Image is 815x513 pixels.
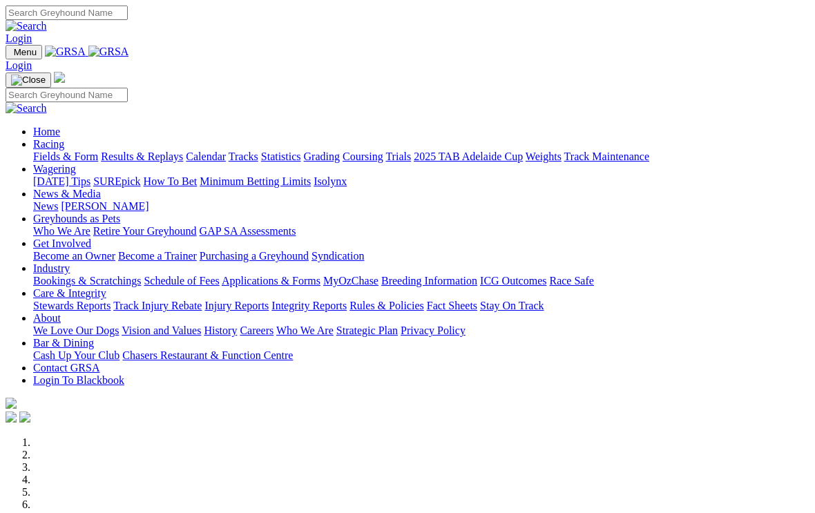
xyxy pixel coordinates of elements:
span: Menu [14,47,37,57]
a: Statistics [261,151,301,162]
a: Bookings & Scratchings [33,275,141,287]
a: Integrity Reports [271,300,347,311]
div: Greyhounds as Pets [33,225,809,238]
a: Industry [33,262,70,274]
a: Become an Owner [33,250,115,262]
a: Greyhounds as Pets [33,213,120,224]
a: Retire Your Greyhound [93,225,197,237]
div: About [33,325,809,337]
img: facebook.svg [6,412,17,423]
a: Results & Replays [101,151,183,162]
img: logo-grsa-white.png [54,72,65,83]
a: Login [6,59,32,71]
a: Track Injury Rebate [113,300,202,311]
a: Become a Trainer [118,250,197,262]
a: About [33,312,61,324]
a: Purchasing a Greyhound [200,250,309,262]
a: Careers [240,325,274,336]
a: Privacy Policy [401,325,466,336]
a: MyOzChase [323,275,378,287]
a: Coursing [343,151,383,162]
a: [DATE] Tips [33,175,90,187]
a: Minimum Betting Limits [200,175,311,187]
a: Injury Reports [204,300,269,311]
a: Trials [385,151,411,162]
div: News & Media [33,200,809,213]
a: Rules & Policies [349,300,424,311]
a: History [204,325,237,336]
button: Toggle navigation [6,72,51,88]
a: How To Bet [144,175,198,187]
a: SUREpick [93,175,140,187]
a: Calendar [186,151,226,162]
img: GRSA [88,46,129,58]
a: Breeding Information [381,275,477,287]
a: Track Maintenance [564,151,649,162]
a: Strategic Plan [336,325,398,336]
a: We Love Our Dogs [33,325,119,336]
a: GAP SA Assessments [200,225,296,237]
a: Contact GRSA [33,362,99,374]
img: twitter.svg [19,412,30,423]
a: Care & Integrity [33,287,106,299]
img: GRSA [45,46,86,58]
img: Close [11,75,46,86]
a: Who We Are [33,225,90,237]
a: [PERSON_NAME] [61,200,148,212]
a: Vision and Values [122,325,201,336]
a: Wagering [33,163,76,175]
a: Home [33,126,60,137]
a: Weights [526,151,562,162]
a: Bar & Dining [33,337,94,349]
input: Search [6,88,128,102]
img: Search [6,102,47,115]
a: Get Involved [33,238,91,249]
a: Applications & Forms [222,275,320,287]
a: Stay On Track [480,300,544,311]
div: Wagering [33,175,809,188]
a: News & Media [33,188,101,200]
a: Stewards Reports [33,300,111,311]
a: Who We Are [276,325,334,336]
a: Fields & Form [33,151,98,162]
div: Care & Integrity [33,300,809,312]
a: Race Safe [549,275,593,287]
a: Chasers Restaurant & Function Centre [122,349,293,361]
img: Search [6,20,47,32]
a: Login To Blackbook [33,374,124,386]
div: Get Involved [33,250,809,262]
a: Fact Sheets [427,300,477,311]
a: Grading [304,151,340,162]
a: Schedule of Fees [144,275,219,287]
a: Racing [33,138,64,150]
a: News [33,200,58,212]
a: Login [6,32,32,44]
a: 2025 TAB Adelaide Cup [414,151,523,162]
a: Cash Up Your Club [33,349,119,361]
img: logo-grsa-white.png [6,398,17,409]
button: Toggle navigation [6,45,42,59]
a: Syndication [311,250,364,262]
a: Tracks [229,151,258,162]
div: Bar & Dining [33,349,809,362]
a: Isolynx [314,175,347,187]
div: Industry [33,275,809,287]
div: Racing [33,151,809,163]
a: ICG Outcomes [480,275,546,287]
input: Search [6,6,128,20]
